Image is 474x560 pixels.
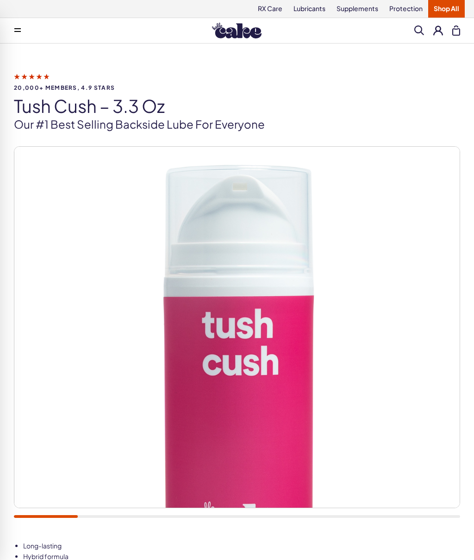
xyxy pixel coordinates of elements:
a: 20,000+ members, 4.9 stars [14,72,460,91]
li: Long-lasting [23,541,460,551]
h1: Tush Cush – 3.3 oz [14,96,460,116]
p: Our #1 best selling backside lube for everyone [14,117,460,132]
img: Hello Cake [212,23,262,38]
span: 20,000+ members, 4.9 stars [14,85,460,91]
